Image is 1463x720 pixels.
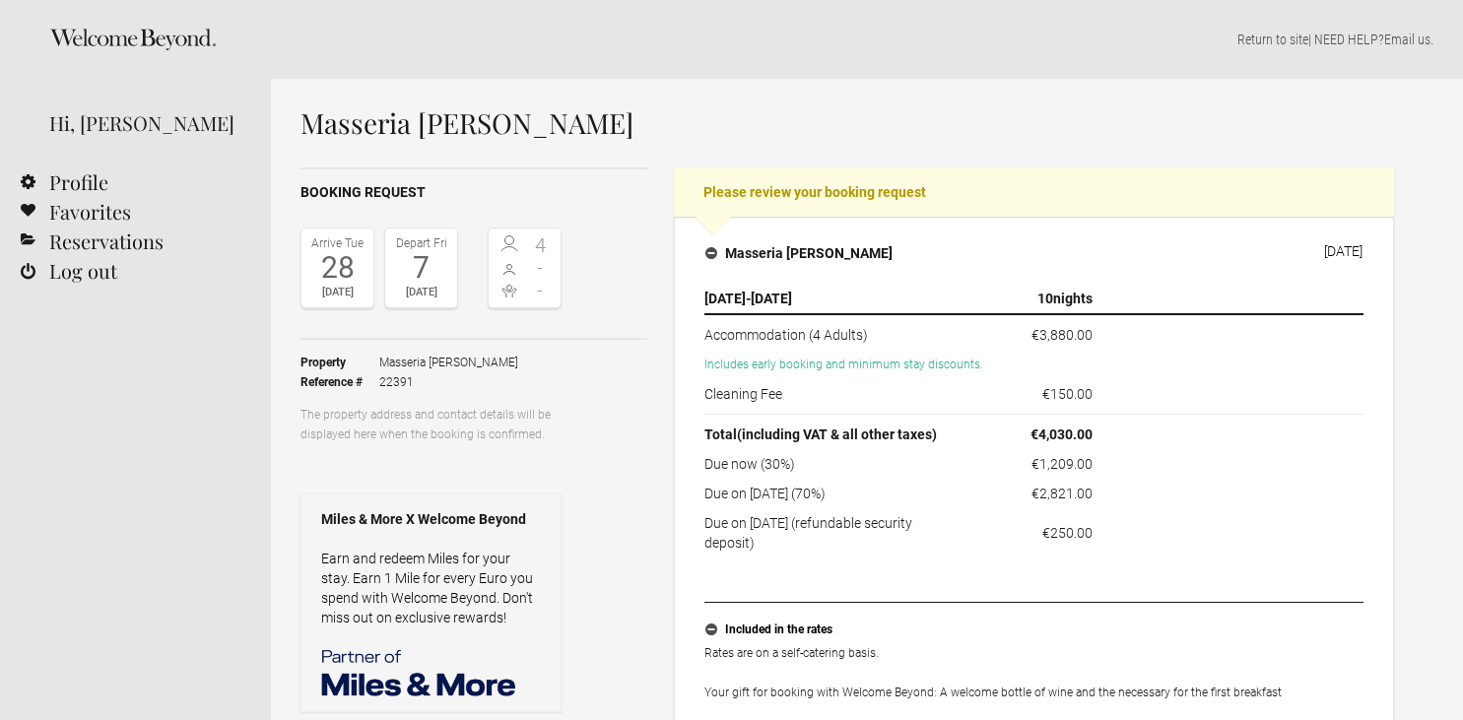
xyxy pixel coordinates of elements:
[300,30,1433,49] p: | NEED HELP? .
[300,405,562,444] p: The property address and contact details will be displayed here when the booking is confirmed.
[1042,525,1093,541] flynt-currency: €250.00
[525,258,557,278] span: -
[1031,456,1093,472] flynt-currency: €1,209.00
[306,233,368,253] div: Arrive Tue
[737,426,937,442] span: (including VAT & all other taxes)
[321,509,541,529] strong: Miles & More X Welcome Beyond
[704,350,1363,379] td: Includes early booking and minimum stay discounts.
[704,643,1363,702] p: Rates are on a self-catering basis. Your gift for booking with Welcome Beyond: A welcome bottle o...
[704,379,968,415] td: Cleaning Fee
[1324,243,1363,259] div: [DATE]
[968,284,1100,314] th: nights
[321,647,518,696] img: Miles & More
[390,283,452,302] div: [DATE]
[300,353,379,372] strong: Property
[1031,486,1093,501] flynt-currency: €2,821.00
[390,253,452,283] div: 7
[704,314,968,350] td: Accommodation (4 Adults)
[379,372,518,392] span: 22391
[704,415,968,450] th: Total
[705,243,893,263] h4: Masseria [PERSON_NAME]
[390,233,452,253] div: Depart Fri
[49,108,241,138] div: Hi, [PERSON_NAME]
[674,167,1394,217] h2: Please review your booking request
[306,253,368,283] div: 28
[306,283,368,302] div: [DATE]
[525,235,557,255] span: 4
[1031,327,1093,343] flynt-currency: €3,880.00
[704,479,968,508] td: Due on [DATE] (70%)
[1384,32,1430,47] a: Email us
[321,551,533,625] a: Earn and redeem Miles for your stay. Earn 1 Mile for every Euro you spend with Welcome Beyond. Do...
[704,284,968,314] th: -
[1042,386,1093,402] flynt-currency: €150.00
[300,108,1394,138] h1: Masseria [PERSON_NAME]
[1031,426,1093,442] flynt-currency: €4,030.00
[751,291,792,306] span: [DATE]
[704,618,1363,643] button: Included in the rates
[300,182,647,203] h2: Booking request
[525,281,557,300] span: -
[704,449,968,479] td: Due now (30%)
[690,232,1378,274] button: Masseria [PERSON_NAME] [DATE]
[704,291,746,306] span: [DATE]
[300,372,379,392] strong: Reference #
[379,353,518,372] span: Masseria [PERSON_NAME]
[1037,291,1053,306] span: 10
[1237,32,1308,47] a: Return to site
[704,508,968,553] td: Due on [DATE] (refundable security deposit)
